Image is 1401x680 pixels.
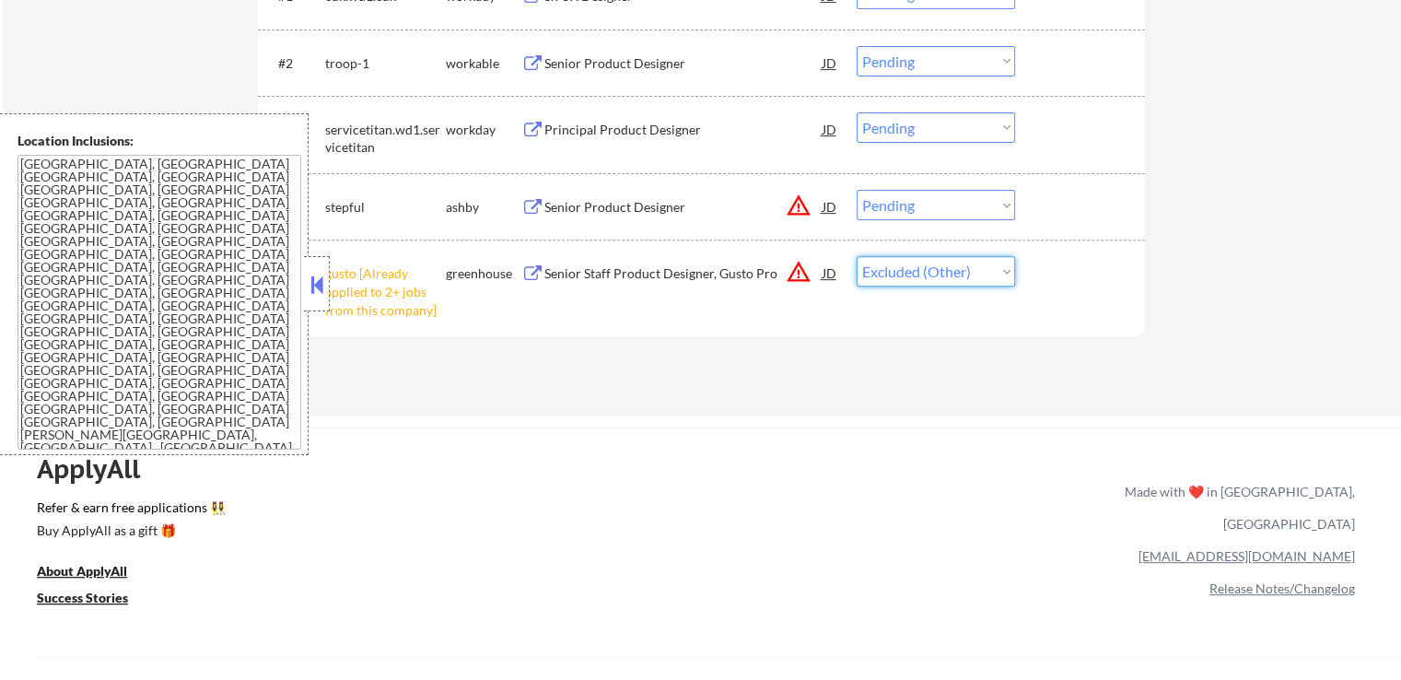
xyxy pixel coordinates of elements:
[278,54,310,73] div: #2
[821,256,839,289] div: JD
[1138,548,1355,564] a: [EMAIL_ADDRESS][DOMAIN_NAME]
[37,501,740,521] a: Refer & earn free applications 👯‍♀️
[544,264,823,283] div: Senior Staff Product Designer, Gusto Pro
[325,264,446,319] div: gusto [Already applied to 2+ jobs from this company]
[325,121,446,157] div: servicetitan.wd1.servicetitan
[325,198,446,217] div: stepful
[446,121,521,139] div: workday
[446,54,521,73] div: workable
[37,588,153,611] a: Success Stories
[821,46,839,79] div: JD
[786,193,811,218] button: warning_amber
[37,521,221,544] a: Buy ApplyAll as a gift 🎁
[544,54,823,73] div: Senior Product Designer
[1117,475,1355,540] div: Made with ❤️ in [GEOGRAPHIC_DATA], [GEOGRAPHIC_DATA]
[786,259,811,285] button: warning_amber
[37,563,127,579] u: About ApplyAll
[1209,580,1355,596] a: Release Notes/Changelog
[446,198,521,217] div: ashby
[37,561,153,584] a: About ApplyAll
[37,590,128,605] u: Success Stories
[325,54,446,73] div: troop-1
[821,112,839,146] div: JD
[544,198,823,217] div: Senior Product Designer
[37,524,221,537] div: Buy ApplyAll as a gift 🎁
[544,121,823,139] div: Principal Product Designer
[18,132,301,150] div: Location Inclusions:
[821,190,839,223] div: JD
[37,453,161,485] div: ApplyAll
[446,264,521,283] div: greenhouse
